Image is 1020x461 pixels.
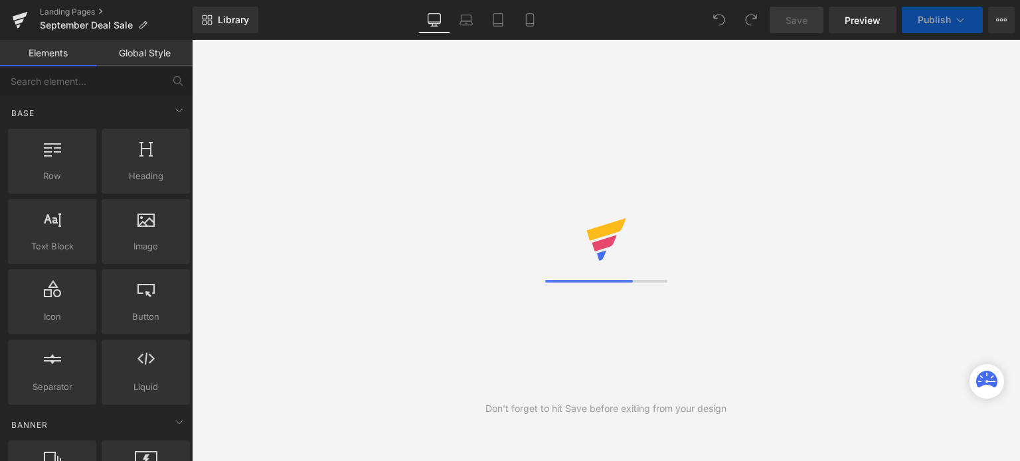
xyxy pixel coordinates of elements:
a: Landing Pages [40,7,193,17]
span: Row [12,169,92,183]
span: Button [106,310,186,324]
span: Separator [12,380,92,394]
span: Banner [10,419,49,431]
span: Publish [918,15,951,25]
button: Undo [706,7,732,33]
button: More [988,7,1015,33]
a: Laptop [450,7,482,33]
span: Library [218,14,249,26]
span: Liquid [106,380,186,394]
span: Preview [845,13,881,27]
a: Preview [829,7,896,33]
button: Publish [902,7,983,33]
span: Save [786,13,807,27]
a: Desktop [418,7,450,33]
a: New Library [193,7,258,33]
span: September Deal Sale [40,20,133,31]
span: Icon [12,310,92,324]
span: Image [106,239,186,253]
button: Redo [738,7,764,33]
a: Global Style [96,40,193,66]
span: Text Block [12,239,92,253]
a: Mobile [514,7,546,33]
span: Base [10,107,36,119]
div: Don't forget to hit Save before exiting from your design [485,401,726,416]
span: Heading [106,169,186,183]
a: Tablet [482,7,514,33]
